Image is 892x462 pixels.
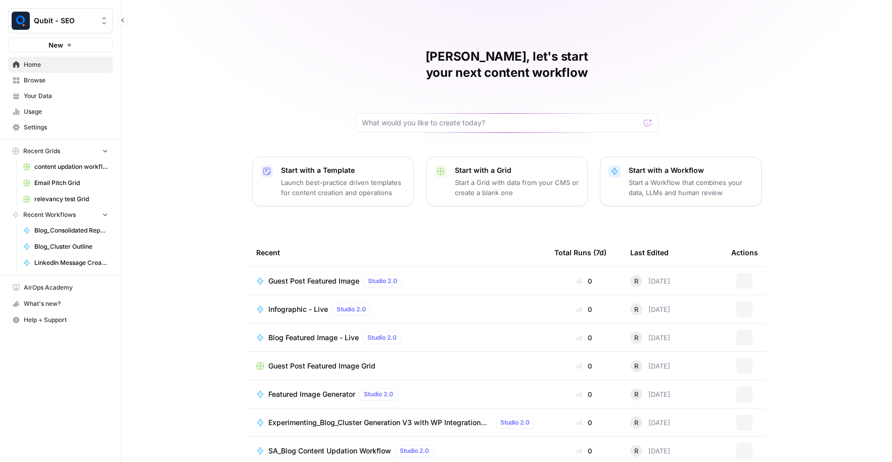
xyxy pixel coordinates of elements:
[368,276,397,286] span: Studio 2.0
[630,360,670,372] div: [DATE]
[34,162,108,171] span: content updation workflow
[455,165,579,175] p: Start with a Grid
[19,175,113,191] a: Email Pitch Grid
[256,303,538,315] a: Infographic - LiveStudio 2.0
[24,60,108,69] span: Home
[554,361,614,371] div: 0
[634,389,638,399] span: R
[8,104,113,120] a: Usage
[252,157,414,206] button: Start with a TemplateLaunch best-practice driven templates for content creation and operations
[367,333,397,342] span: Studio 2.0
[19,222,113,239] a: Blog_Consolidated Report V3
[34,242,108,251] span: Blog_Cluster Outline
[554,389,614,399] div: 0
[256,417,538,429] a: Experimenting_Blog_Cluster Generation V3 with WP Integration [Live site]Studio 2.0
[281,165,405,175] p: Start with a Template
[629,165,753,175] p: Start with a Workflow
[630,332,670,344] div: [DATE]
[634,276,638,286] span: R
[19,255,113,271] a: LinkedIn Message Creator M&A - Phase 3
[34,195,108,204] span: relevancy test Grid
[19,239,113,255] a: Blog_Cluster Outline
[630,275,670,287] div: [DATE]
[364,390,393,399] span: Studio 2.0
[337,305,366,314] span: Studio 2.0
[630,303,670,315] div: [DATE]
[268,276,359,286] span: Guest Post Featured Image
[455,177,579,198] p: Start a Grid with data from your CMS or create a blank one
[8,88,113,104] a: Your Data
[426,157,588,206] button: Start with a GridStart a Grid with data from your CMS or create a blank one
[9,296,112,311] div: What's new?
[24,91,108,101] span: Your Data
[34,16,95,26] span: Qubit - SEO
[256,361,538,371] a: Guest Post Featured Image Grid
[8,57,113,73] a: Home
[256,239,538,266] div: Recent
[268,361,375,371] span: Guest Post Featured Image Grid
[634,446,638,456] span: R
[554,304,614,314] div: 0
[634,418,638,428] span: R
[24,283,108,292] span: AirOps Academy
[23,210,76,219] span: Recent Workflows
[268,304,328,314] span: Infographic - Live
[268,333,359,343] span: Blog Featured Image - Live
[630,417,670,429] div: [DATE]
[731,239,758,266] div: Actions
[8,37,113,53] button: New
[24,123,108,132] span: Settings
[8,8,113,33] button: Workspace: Qubit - SEO
[256,445,538,457] a: SA_Blog Content Updation WorkflowStudio 2.0
[268,446,391,456] span: SA_Blog Content Updation Workflow
[34,226,108,235] span: Blog_Consolidated Report V3
[49,40,63,50] span: New
[554,276,614,286] div: 0
[19,159,113,175] a: content updation workflow
[8,144,113,159] button: Recent Grids
[554,239,606,266] div: Total Runs (7d)
[268,418,492,428] span: Experimenting_Blog_Cluster Generation V3 with WP Integration [Live site]
[634,361,638,371] span: R
[630,388,670,400] div: [DATE]
[355,49,659,81] h1: [PERSON_NAME], let's start your next content workflow
[600,157,762,206] button: Start with a WorkflowStart a Workflow that combines your data, LLMs and human review
[8,296,113,312] button: What's new?
[554,418,614,428] div: 0
[23,147,60,156] span: Recent Grids
[8,119,113,135] a: Settings
[268,389,355,399] span: Featured Image Generator
[256,275,538,287] a: Guest Post Featured ImageStudio 2.0
[281,177,405,198] p: Launch best-practice driven templates for content creation and operations
[8,312,113,328] button: Help + Support
[256,332,538,344] a: Blog Featured Image - LiveStudio 2.0
[24,315,108,325] span: Help + Support
[8,280,113,296] a: AirOps Academy
[34,258,108,267] span: LinkedIn Message Creator M&A - Phase 3
[24,76,108,85] span: Browse
[362,118,640,128] input: What would you like to create today?
[500,418,530,427] span: Studio 2.0
[19,191,113,207] a: relevancy test Grid
[400,446,429,455] span: Studio 2.0
[634,333,638,343] span: R
[630,239,669,266] div: Last Edited
[554,446,614,456] div: 0
[24,107,108,116] span: Usage
[256,388,538,400] a: Featured Image GeneratorStudio 2.0
[8,72,113,88] a: Browse
[8,207,113,222] button: Recent Workflows
[630,445,670,457] div: [DATE]
[34,178,108,188] span: Email Pitch Grid
[12,12,30,30] img: Qubit - SEO Logo
[629,177,753,198] p: Start a Workflow that combines your data, LLMs and human review
[634,304,638,314] span: R
[554,333,614,343] div: 0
